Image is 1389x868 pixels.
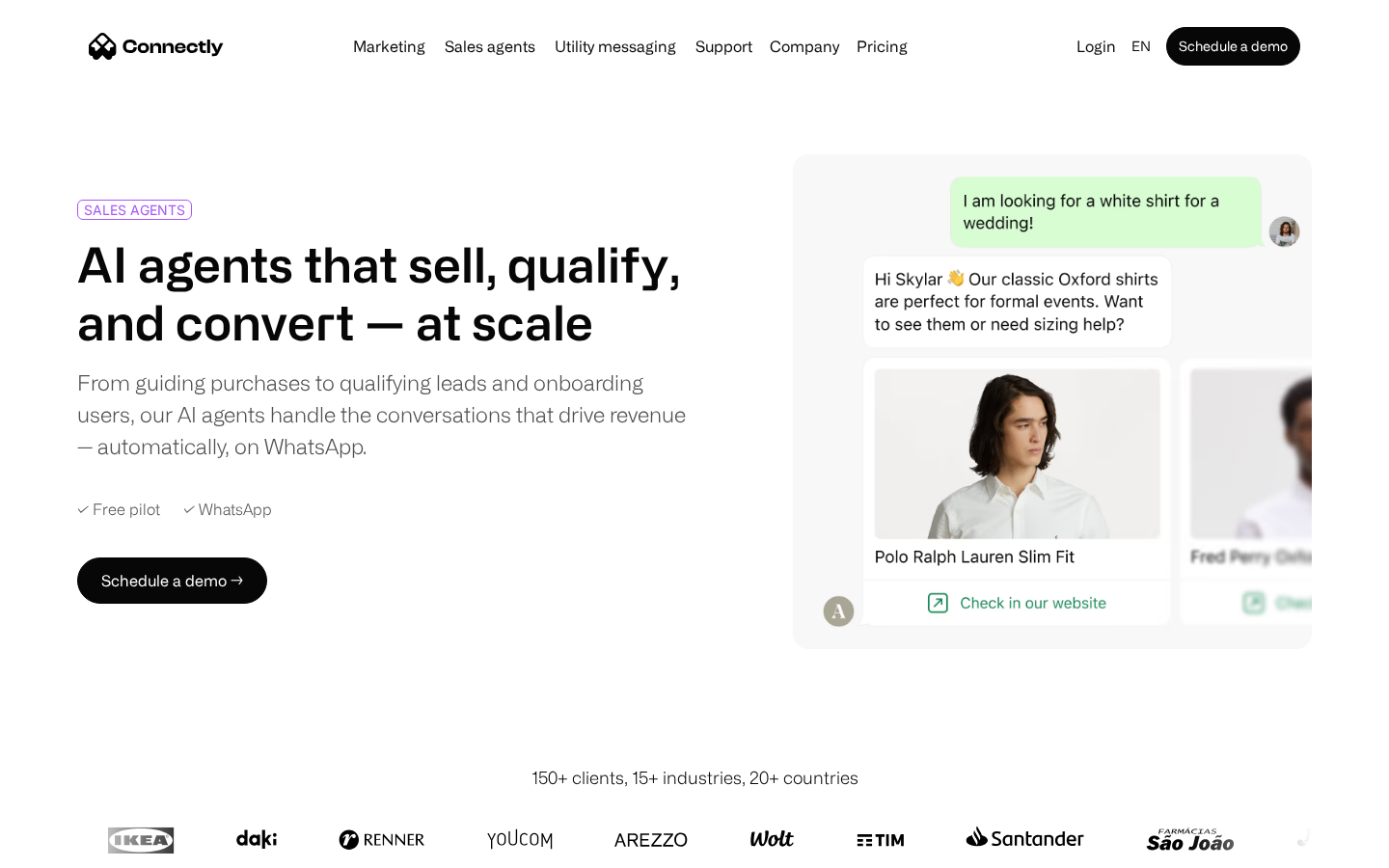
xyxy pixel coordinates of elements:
[77,366,687,462] div: From guiding purchases to qualifying leads and onboarding users, our AI agents handle the convers...
[345,39,433,54] a: Marketing
[547,39,684,54] a: Utility messaging
[19,832,116,861] aside: Language selected: English
[77,557,267,604] a: Schedule a demo →
[1166,27,1300,66] a: Schedule a demo
[84,203,185,217] div: SALES AGENTS
[437,39,543,54] a: Sales agents
[1069,33,1124,60] a: Login
[39,834,116,861] ul: Language list
[183,501,272,519] div: ✓ WhatsApp
[849,39,915,54] a: Pricing
[77,501,160,519] div: ✓ Free pilot
[688,39,760,54] a: Support
[77,235,687,351] h1: AI agents that sell, qualify, and convert — at scale
[1131,33,1151,60] div: en
[531,765,858,791] div: 150+ clients, 15+ industries, 20+ countries
[770,33,839,60] div: Company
